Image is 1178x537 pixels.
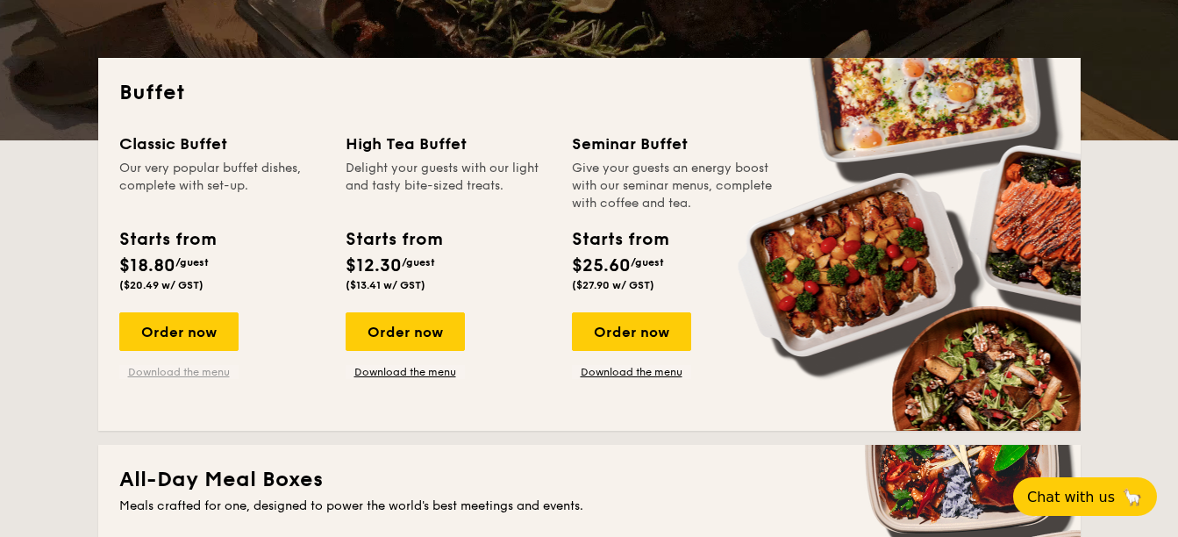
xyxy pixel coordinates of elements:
div: Seminar Buffet [572,132,777,156]
div: Meals crafted for one, designed to power the world's best meetings and events. [119,498,1060,515]
h2: All-Day Meal Boxes [119,466,1060,494]
button: Chat with us🦙 [1013,477,1157,516]
div: Order now [572,312,691,351]
span: $25.60 [572,255,631,276]
div: Delight your guests with our light and tasty bite-sized treats. [346,160,551,212]
div: Our very popular buffet dishes, complete with set-up. [119,160,325,212]
div: Give your guests an energy boost with our seminar menus, complete with coffee and tea. [572,160,777,212]
a: Download the menu [346,365,465,379]
span: $12.30 [346,255,402,276]
span: ($27.90 w/ GST) [572,279,654,291]
span: ($20.49 w/ GST) [119,279,203,291]
h2: Buffet [119,79,1060,107]
span: /guest [402,256,435,268]
div: Order now [119,312,239,351]
div: Starts from [346,226,441,253]
div: High Tea Buffet [346,132,551,156]
div: Starts from [119,226,215,253]
a: Download the menu [119,365,239,379]
span: /guest [631,256,664,268]
div: Starts from [572,226,668,253]
span: ($13.41 w/ GST) [346,279,425,291]
span: /guest [175,256,209,268]
span: $18.80 [119,255,175,276]
span: Chat with us [1027,489,1115,505]
a: Download the menu [572,365,691,379]
span: 🦙 [1122,487,1143,507]
div: Order now [346,312,465,351]
div: Classic Buffet [119,132,325,156]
